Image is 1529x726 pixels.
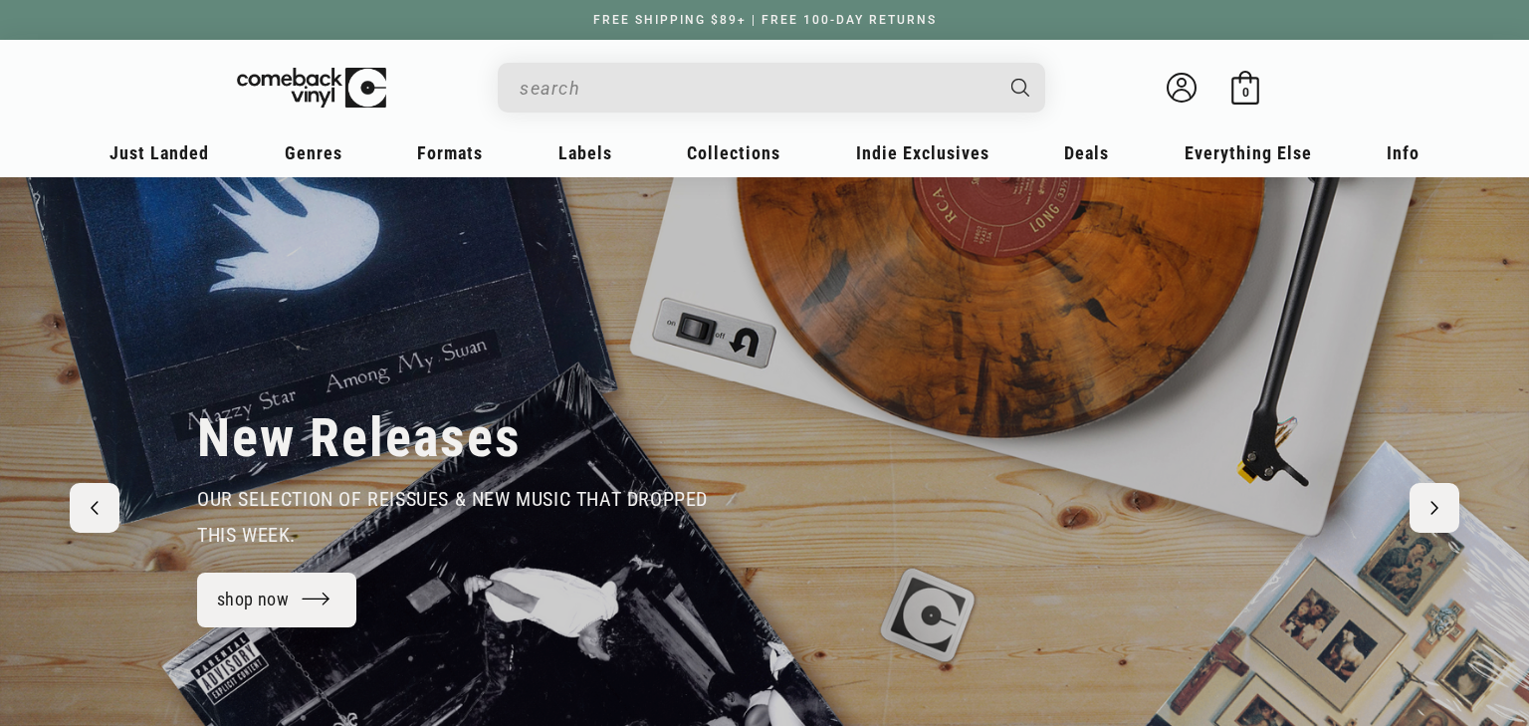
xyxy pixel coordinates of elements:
[498,63,1045,113] div: Search
[1242,85,1249,100] span: 0
[520,68,991,109] input: search
[1185,142,1312,163] span: Everything Else
[558,142,612,163] span: Labels
[197,405,522,471] h2: New Releases
[1387,142,1420,163] span: Info
[417,142,483,163] span: Formats
[687,142,780,163] span: Collections
[1064,142,1109,163] span: Deals
[197,487,708,547] span: our selection of reissues & new music that dropped this week.
[856,142,989,163] span: Indie Exclusives
[573,13,957,27] a: FREE SHIPPING $89+ | FREE 100-DAY RETURNS
[109,142,209,163] span: Just Landed
[70,483,119,533] button: Previous slide
[197,573,356,627] a: shop now
[285,142,342,163] span: Genres
[994,63,1048,113] button: Search
[1410,483,1459,533] button: Next slide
